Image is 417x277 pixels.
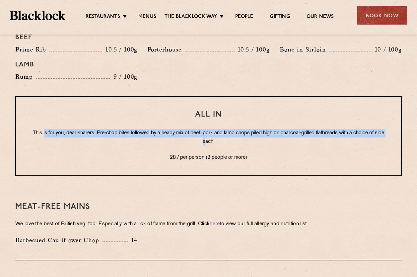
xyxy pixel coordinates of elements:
[372,45,402,54] p: 10 / 100g
[307,14,334,21] a: Our News
[165,14,217,21] a: The Blacklock Way
[15,34,402,42] h4: Beef
[86,14,120,21] a: Restaurants
[138,14,156,21] a: Menus
[357,6,407,25] div: Book Now
[15,220,402,229] p: We love the best of British veg, too. Especially with a lick of flame from the grill. Click to vi...
[235,45,270,54] p: 10.5 / 100g
[15,45,49,54] p: Prime Rib
[29,110,388,119] h3: All In
[280,45,329,54] p: Bone in Sirloin
[15,203,402,211] h3: Meat-Free mains
[15,61,402,69] h4: Lamb
[29,153,388,162] p: 28 / per person (2 people or more)
[10,11,65,20] img: BL_Textured_Logo-footer-cropped.svg
[29,129,388,146] p: This is for you, dear sharers. Pre-chop bites followed by a heady mix of beef, pork and lamb chop...
[110,72,138,81] p: 9 / 100g
[210,222,220,227] a: here
[15,235,103,245] p: Barbecued Cauliflower Chop
[15,72,36,81] p: Rump
[102,45,137,54] p: 10.5 / 100g
[128,236,138,244] p: 14
[235,14,253,21] a: People
[147,45,185,54] p: Porterhouse
[270,14,290,21] a: Gifting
